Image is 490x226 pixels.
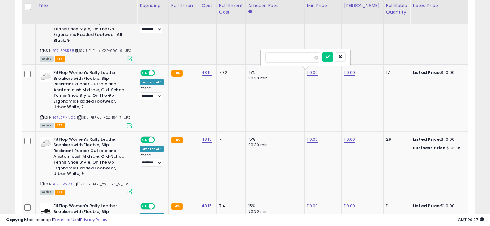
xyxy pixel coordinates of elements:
[52,182,75,187] a: B07L6PMZ32
[52,115,76,120] a: B07L6PMMDC
[202,70,212,76] a: 48.15
[40,137,132,194] div: ASIN:
[75,182,130,187] span: | SKU: FitFlop_X22-194_9_UPC
[38,2,134,9] div: Title
[40,3,132,61] div: ASIN:
[307,2,339,9] div: Min Price
[248,142,300,148] div: $0.30 min
[248,70,300,75] div: 15%
[413,145,447,151] b: Business Price:
[141,137,149,142] span: ON
[53,137,129,178] b: FitFlop Women's Rally Leather Sneakers with Flexible, Slip Resistant Rubber Outsole and Anatomicu...
[53,217,79,223] a: Terms of Use
[140,2,166,9] div: Repricing
[344,2,381,9] div: [PERSON_NAME]
[219,70,241,75] div: 7.32
[40,70,132,127] div: ASIN:
[6,217,29,223] strong: Copyright
[77,115,131,120] span: | SKU: FitFlop_X22-194_7_UPC
[55,123,65,128] span: FBA
[6,217,107,223] div: seller snap | |
[202,136,212,143] a: 48.15
[53,70,129,112] b: FitFlop Women's Rally Leather Sneakers with Flexible, Slip Resistant Rubber Outsole and Anatomicu...
[40,70,52,82] img: 31lJpuAHsJL._SL40_.jpg
[248,2,302,9] div: Amazon Fees
[154,137,164,142] span: OFF
[386,70,405,75] div: 17
[413,203,464,209] div: $110.00
[458,217,484,223] span: 2025-10-8 20:27 GMT
[171,70,183,77] small: FBA
[248,137,300,142] div: 15%
[141,70,149,76] span: ON
[154,70,164,76] span: OFF
[80,217,107,223] a: Privacy Policy
[413,136,441,142] b: Listed Price:
[171,137,183,143] small: FBA
[344,136,355,143] a: 110.00
[140,20,164,34] div: Preset:
[140,153,164,167] div: Preset:
[171,203,183,210] small: FBA
[171,2,196,9] div: Fulfillment
[386,2,407,15] div: Fulfillable Quantity
[219,203,241,209] div: 7.4
[75,48,132,53] span: | SKU: FitFlop_X22-090_9_UPC
[413,70,464,75] div: $110.00
[344,203,355,209] a: 110.00
[248,203,300,209] div: 15%
[141,204,149,209] span: ON
[413,137,464,142] div: $110.00
[40,123,54,128] span: All listings currently available for purchase on Amazon
[40,56,54,62] span: All listings currently available for purchase on Amazon
[307,70,318,76] a: 110.00
[386,203,405,209] div: 11
[140,79,164,85] div: Amazon AI *
[154,204,164,209] span: OFF
[40,137,52,149] img: 31lJpuAHsJL._SL40_.jpg
[202,2,214,9] div: Cost
[248,9,252,15] small: Amazon Fees.
[248,75,300,81] div: $0.30 min
[413,2,466,9] div: Listed Price
[55,56,65,62] span: FBA
[140,86,164,100] div: Preset:
[40,190,54,195] span: All listings currently available for purchase on Amazon
[40,203,52,215] img: 31WEuYCx+ML._SL40_.jpg
[413,145,464,151] div: $109.99
[386,137,405,142] div: 29
[413,203,441,209] b: Listed Price:
[219,137,241,142] div: 7.4
[219,2,243,15] div: Fulfillment Cost
[344,70,355,76] a: 110.00
[413,70,441,75] b: Listed Price:
[55,190,65,195] span: FBA
[307,136,318,143] a: 110.00
[140,146,164,152] div: Amazon AI *
[52,48,74,53] a: B07L6P8R38
[307,203,318,209] a: 110.00
[202,203,212,209] a: 48.15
